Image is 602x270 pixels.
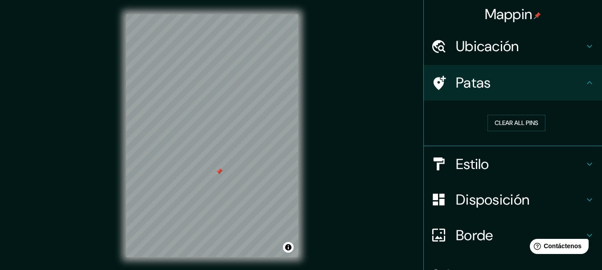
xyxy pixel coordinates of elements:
[424,28,602,64] div: Ubicación
[126,14,298,257] canvas: Mapa
[424,218,602,253] div: Borde
[456,190,529,209] font: Disposición
[456,73,491,92] font: Patas
[424,182,602,218] div: Disposición
[424,146,602,182] div: Estilo
[456,37,519,56] font: Ubicación
[487,115,545,131] button: Clear all pins
[456,226,493,245] font: Borde
[534,12,541,19] img: pin-icon.png
[485,5,532,24] font: Mappin
[456,155,489,173] font: Estilo
[523,235,592,260] iframe: Lanzador de widgets de ayuda
[424,65,602,101] div: Patas
[283,242,294,253] button: Activar o desactivar atribución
